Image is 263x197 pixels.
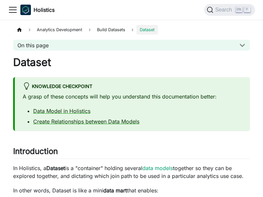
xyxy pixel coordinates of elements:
[34,6,55,14] b: Holistics
[103,187,127,194] strong: data mart
[34,25,85,34] span: Analytics Development
[20,5,31,15] img: Holistics
[33,108,90,114] a: Data Model in Holistics
[142,165,173,171] a: data models
[94,25,129,34] span: Build Datasets
[8,5,18,15] button: Toggle navigation bar
[213,7,236,13] span: Search
[20,5,55,15] a: HolisticsHolistics
[13,25,250,34] nav: Breadcrumbs
[23,93,242,100] p: A grasp of these concepts will help you understand this documentation better:
[13,56,250,69] h1: Dataset
[23,82,242,91] div: Knowledge Checkpoint
[13,186,250,194] p: In other words, Dataset is like a mini that enables:
[13,40,250,51] button: On this page
[244,7,251,12] kbd: K
[33,118,139,125] a: Create Relationships between Data Models
[13,25,26,34] a: Home page
[136,25,158,34] span: Dataset
[46,165,65,171] strong: Dataset
[204,4,255,16] button: Search (Ctrl+K)
[13,164,250,180] p: In Holistics, a is a "container" holding several together so they can be explored together, and d...
[13,146,250,159] h2: Introduction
